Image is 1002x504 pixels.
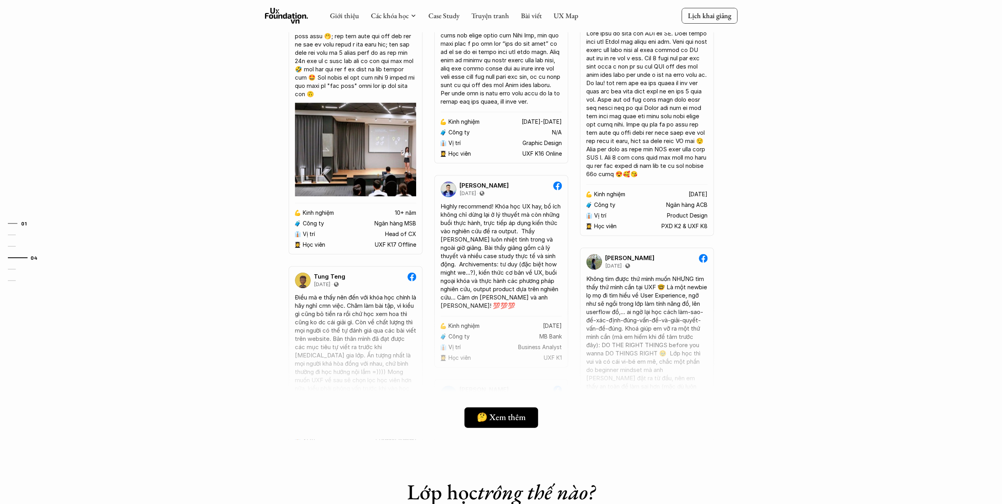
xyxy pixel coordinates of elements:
a: Các khóa học [371,11,409,20]
p: Ngân hàng MSB [374,220,416,227]
a: Mi Aries[DATE]Lore ipsu do sita con ADI eli SE. Doei tempo inci utl Etdol mag aliqu eni adm. Veni... [580,2,714,236]
div: Lore ipsu do sita con ADI eli SE. Doei tempo inci utl Etdol mag aliqu eni adm. Veni qui nost exer... [586,29,708,178]
a: Truyện tranh [471,11,509,20]
p: Kinh nghiệm [594,191,625,198]
p: Tung Teng [314,273,345,280]
strong: 04 [31,255,37,260]
p: 👔 [585,212,592,219]
a: [PERSON_NAME][DATE]Highly recommend! Khóa học UX hay, bổ ích không chỉ dừng lại ở lý thuyết mà cò... [434,175,568,368]
p: [PERSON_NAME] [605,255,654,262]
a: Giới thiệu [330,11,359,20]
p: Product Design [667,212,708,219]
div: Điều mà e thấy nên đến với khóa học chính là hãy nghỉ cmn việc. Chăm làm bài tập, vì kiểu gì cũng... [295,293,416,401]
p: 🧳 [294,220,301,227]
p: 💪 [294,210,301,216]
p: Graphic Design [522,140,562,147]
p: 🧳 [440,129,446,136]
p: 👔 [294,231,301,238]
p: 💪 [585,191,592,198]
p: Lịch khai giảng [688,11,731,20]
p: [DATE] [605,263,622,269]
h5: 🤔 Xem thêm [477,412,526,422]
p: [DATE] [459,190,476,197]
p: Học viên [594,223,617,230]
p: PXD K2 & UXF K8 [661,223,708,230]
a: 01 [8,219,45,228]
a: UX Map [554,11,578,20]
p: Kinh nghiệm [303,210,334,216]
p: Vị trí [594,212,606,219]
strong: 01 [22,221,27,226]
div: Highly recommend! Khóa học UX hay, bổ ích không chỉ dừng lại ở lý thuyết mà còn những buổi thực h... [441,202,562,310]
p: 👔 [440,140,446,147]
p: Học viên [448,151,471,157]
p: [PERSON_NAME] [459,182,509,189]
p: Ngân hàng ACB [666,202,708,208]
p: UXF K17 Offline [375,242,416,248]
p: Kinh nghiệm [448,119,480,125]
p: 👩‍🎓 [294,242,301,248]
p: 🧳 [585,202,592,208]
p: [DATE]-[DATE] [522,119,562,125]
p: 👩‍🎓 [440,151,446,157]
a: 🤔 Xem thêm [464,407,538,428]
a: Case Study [428,11,459,20]
p: Học viên [303,242,325,248]
p: [DATE] [689,191,708,198]
a: Bài viết [521,11,542,20]
p: Vị trí [303,231,315,238]
a: 04 [8,253,45,262]
a: Lịch khai giảng [682,8,737,23]
p: 10+ năm [395,210,416,216]
p: UXF K16 Online [522,151,562,157]
p: Công ty [594,202,615,208]
p: Công ty [448,129,470,136]
p: Công ty [303,220,324,227]
p: [DATE] [314,281,330,288]
p: 💪 [440,119,446,125]
div: Không tìm được thứ mình muốn NHƯNG tìm thấy thứ mình cần tại UXF 🤓 Là một newbie lọ mọ đi tìm hiể... [586,275,708,448]
p: 👩‍🎓 [585,223,592,230]
p: Vị trí [448,140,461,147]
p: Head of CX [385,231,416,238]
p: N/A [552,129,562,136]
a: Tung Teng[DATE]Điều mà e thấy nên đến với khóa học chính là hãy nghỉ cmn việc. Chăm làm bài tập, ... [289,266,422,459]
